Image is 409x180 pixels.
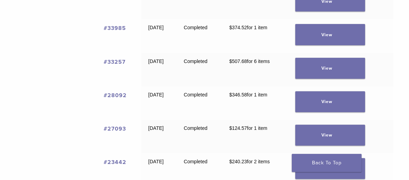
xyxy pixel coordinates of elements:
[103,25,126,32] a: View order number 33985
[295,24,365,45] a: View order 33985
[177,19,222,53] td: Completed
[295,58,365,79] a: View order 33257
[229,159,232,164] span: $
[222,120,288,153] td: for 1 item
[148,92,164,97] time: [DATE]
[229,25,232,30] span: $
[229,159,247,164] span: 240.23
[229,125,232,131] span: $
[148,159,164,164] time: [DATE]
[103,92,126,99] a: View order number 28092
[295,125,365,146] a: View order 27093
[295,91,365,112] a: View order 28092
[177,120,222,153] td: Completed
[229,125,247,131] span: 124.57
[292,154,362,172] a: Back To Top
[103,58,125,65] a: View order number 33257
[229,58,232,64] span: $
[229,25,247,30] span: 374.52
[148,25,164,30] time: [DATE]
[222,19,288,53] td: for 1 item
[177,86,222,120] td: Completed
[222,53,288,86] td: for 6 items
[229,92,247,97] span: 346.58
[148,125,164,131] time: [DATE]
[222,86,288,120] td: for 1 item
[103,125,126,132] a: View order number 27093
[229,92,232,97] span: $
[229,58,247,64] span: 507.68
[103,159,126,166] a: View order number 23442
[177,53,222,86] td: Completed
[148,58,164,64] time: [DATE]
